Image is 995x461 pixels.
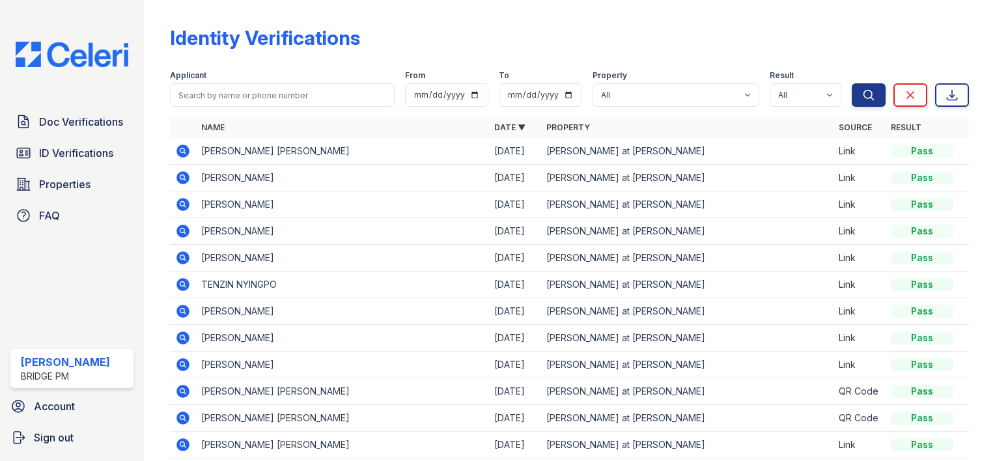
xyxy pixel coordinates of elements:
[489,352,541,378] td: [DATE]
[196,218,488,245] td: [PERSON_NAME]
[770,70,794,81] label: Result
[489,218,541,245] td: [DATE]
[201,122,225,132] a: Name
[39,208,60,223] span: FAQ
[541,298,834,325] td: [PERSON_NAME] at [PERSON_NAME]
[891,305,953,318] div: Pass
[489,191,541,218] td: [DATE]
[5,393,139,419] a: Account
[10,203,133,229] a: FAQ
[489,405,541,432] td: [DATE]
[891,171,953,184] div: Pass
[834,138,886,165] td: Link
[891,225,953,238] div: Pass
[541,325,834,352] td: [PERSON_NAME] at [PERSON_NAME]
[834,218,886,245] td: Link
[541,352,834,378] td: [PERSON_NAME] at [PERSON_NAME]
[489,138,541,165] td: [DATE]
[39,114,123,130] span: Doc Verifications
[21,354,110,370] div: [PERSON_NAME]
[541,245,834,272] td: [PERSON_NAME] at [PERSON_NAME]
[489,272,541,298] td: [DATE]
[541,272,834,298] td: [PERSON_NAME] at [PERSON_NAME]
[541,165,834,191] td: [PERSON_NAME] at [PERSON_NAME]
[834,245,886,272] td: Link
[405,70,425,81] label: From
[196,191,488,218] td: [PERSON_NAME]
[891,278,953,291] div: Pass
[489,165,541,191] td: [DATE]
[5,425,139,451] a: Sign out
[196,245,488,272] td: [PERSON_NAME]
[494,122,526,132] a: Date ▼
[834,165,886,191] td: Link
[34,430,74,445] span: Sign out
[891,412,953,425] div: Pass
[834,191,886,218] td: Link
[834,325,886,352] td: Link
[196,432,488,458] td: [PERSON_NAME] [PERSON_NAME]
[489,378,541,405] td: [DATE]
[196,138,488,165] td: [PERSON_NAME] [PERSON_NAME]
[34,398,75,414] span: Account
[891,122,921,132] a: Result
[834,432,886,458] td: Link
[196,272,488,298] td: TENZIN NYINGPO
[891,331,953,344] div: Pass
[10,171,133,197] a: Properties
[839,122,872,132] a: Source
[546,122,590,132] a: Property
[541,138,834,165] td: [PERSON_NAME] at [PERSON_NAME]
[196,298,488,325] td: [PERSON_NAME]
[834,378,886,405] td: QR Code
[5,42,139,67] img: CE_Logo_Blue-a8612792a0a2168367f1c8372b55b34899dd931a85d93a1a3d3e32e68fde9ad4.png
[10,140,133,166] a: ID Verifications
[39,176,91,192] span: Properties
[196,165,488,191] td: [PERSON_NAME]
[834,298,886,325] td: Link
[891,358,953,371] div: Pass
[489,298,541,325] td: [DATE]
[891,251,953,264] div: Pass
[499,70,509,81] label: To
[891,198,953,211] div: Pass
[170,83,395,107] input: Search by name or phone number
[10,109,133,135] a: Doc Verifications
[489,432,541,458] td: [DATE]
[891,438,953,451] div: Pass
[196,378,488,405] td: [PERSON_NAME] [PERSON_NAME]
[541,191,834,218] td: [PERSON_NAME] at [PERSON_NAME]
[196,405,488,432] td: [PERSON_NAME] [PERSON_NAME]
[834,352,886,378] td: Link
[489,245,541,272] td: [DATE]
[541,218,834,245] td: [PERSON_NAME] at [PERSON_NAME]
[541,378,834,405] td: [PERSON_NAME] at [PERSON_NAME]
[891,385,953,398] div: Pass
[489,325,541,352] td: [DATE]
[39,145,113,161] span: ID Verifications
[196,352,488,378] td: [PERSON_NAME]
[196,325,488,352] td: [PERSON_NAME]
[170,70,206,81] label: Applicant
[834,405,886,432] td: QR Code
[541,432,834,458] td: [PERSON_NAME] at [PERSON_NAME]
[891,145,953,158] div: Pass
[170,26,360,49] div: Identity Verifications
[21,370,110,383] div: Bridge PM
[541,405,834,432] td: [PERSON_NAME] at [PERSON_NAME]
[593,70,627,81] label: Property
[834,272,886,298] td: Link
